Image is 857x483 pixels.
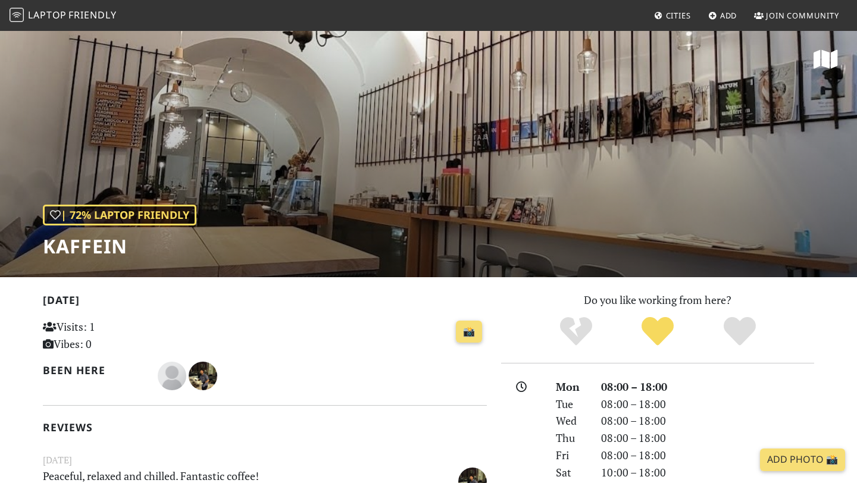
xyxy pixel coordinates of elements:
a: Cities [649,5,696,26]
div: 08:00 – 18:00 [594,447,821,464]
div: 08:00 – 18:00 [594,396,821,413]
div: 08:00 – 18:00 [594,429,821,447]
div: Sat [549,464,594,481]
img: blank-535327c66bd565773addf3077783bbfce4b00ec00e9fd257753287c682c7fa38.png [158,362,186,390]
h1: KAFFEIN [43,235,196,258]
span: Laptop [28,8,67,21]
small: [DATE] [36,453,494,468]
div: No [535,315,617,348]
span: Nigel Earnshaw [189,368,217,382]
div: Mon [549,378,594,396]
p: Visits: 1 Vibes: 0 [43,318,182,353]
h2: Reviews [43,421,487,434]
a: LaptopFriendly LaptopFriendly [10,5,117,26]
span: Add [720,10,737,21]
div: Tue [549,396,594,413]
a: Join Community [749,5,844,26]
div: | 72% Laptop Friendly [43,205,196,225]
h2: Been here [43,364,143,377]
span: Join Community [766,10,839,21]
div: Definitely! [699,315,781,348]
img: LaptopFriendly [10,8,24,22]
div: Thu [549,429,594,447]
div: Yes [617,315,699,348]
span: Friendly [68,8,116,21]
h2: [DATE] [43,294,487,311]
span: Patricia Rusek [158,368,189,382]
div: 08:00 – 18:00 [594,378,821,396]
a: Add Photo 📸 [760,448,845,471]
div: 08:00 – 18:00 [594,412,821,429]
div: Fri [549,447,594,464]
div: 10:00 – 18:00 [594,464,821,481]
div: Wed [549,412,594,429]
span: Cities [666,10,691,21]
a: 📸 [456,321,482,343]
img: 2376-nigel.jpg [189,362,217,390]
p: Do you like working from here? [501,291,814,309]
a: Add [703,5,742,26]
